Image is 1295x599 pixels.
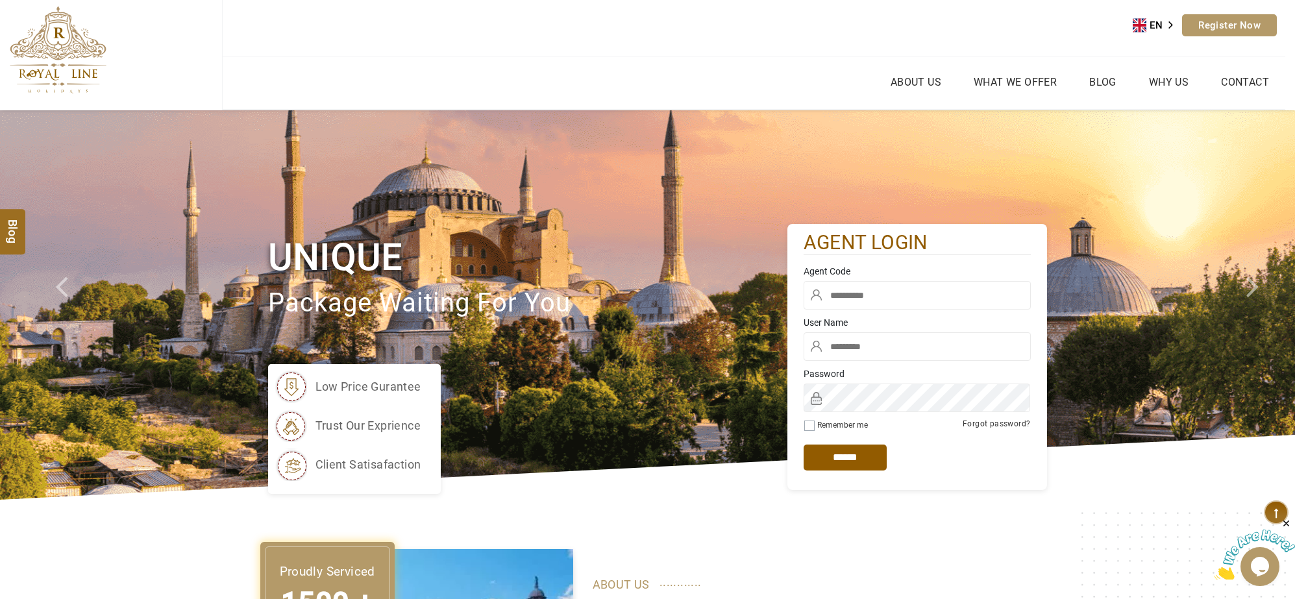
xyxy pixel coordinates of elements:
a: Check next image [1230,110,1295,500]
span: ............ [660,572,702,592]
a: Forgot password? [963,419,1030,428]
span: Blog [5,219,21,230]
h1: Unique [268,233,787,282]
div: Language [1133,16,1182,35]
li: client satisafaction [275,448,421,481]
aside: Language selected: English [1133,16,1182,35]
label: Agent Code [804,265,1031,278]
p: package waiting for you [268,282,787,325]
a: Why Us [1146,73,1192,92]
label: User Name [804,316,1031,329]
li: trust our exprience [275,410,421,442]
label: Remember me [817,421,868,430]
label: Password [804,367,1031,380]
a: Blog [1086,73,1120,92]
iframe: chat widget [1215,518,1295,580]
a: About Us [887,73,944,92]
a: Check next prev [39,110,104,500]
li: low price gurantee [275,371,421,403]
img: The Royal Line Holidays [10,6,106,93]
a: Register Now [1182,14,1277,36]
h2: agent login [804,230,1031,256]
a: Contact [1218,73,1272,92]
a: What we Offer [970,73,1060,92]
p: ABOUT US [593,575,1028,594]
a: EN [1133,16,1182,35]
